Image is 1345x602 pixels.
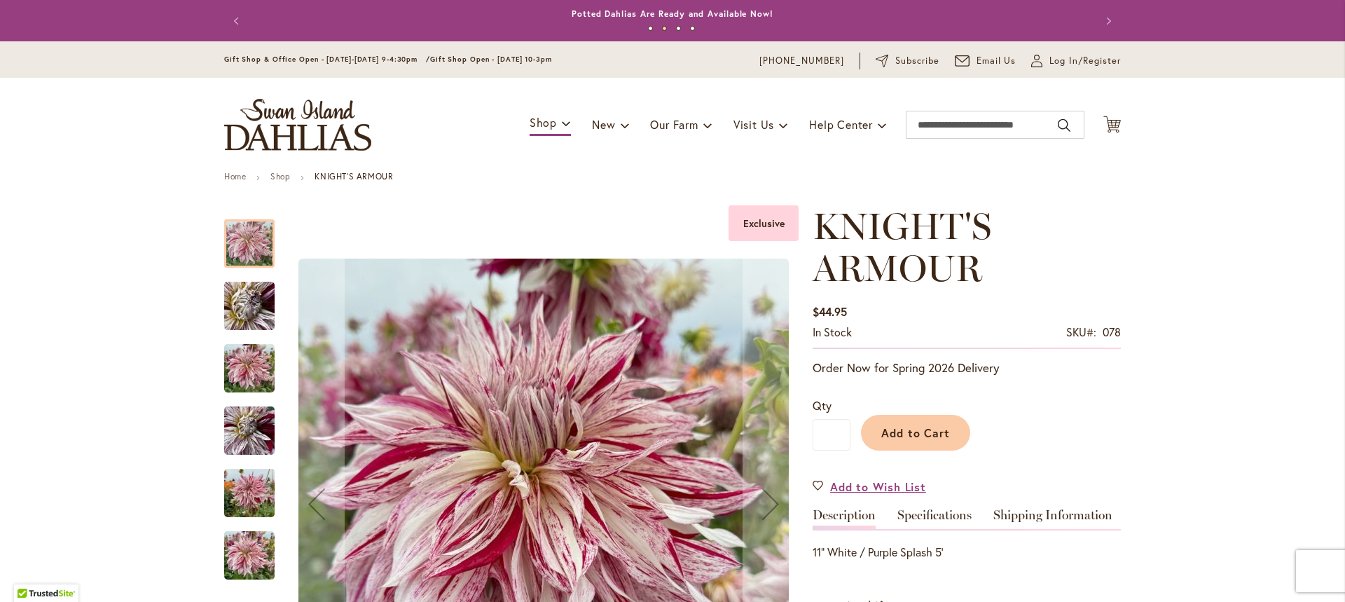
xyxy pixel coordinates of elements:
[813,509,876,529] a: Description
[224,268,289,330] div: KNIGHT'S ARMOUR
[224,392,289,455] div: KNIGHT'S ARMOUR
[1093,7,1121,35] button: Next
[650,117,698,132] span: Our Farm
[993,509,1112,529] a: Shipping Information
[1066,324,1096,339] strong: SKU
[224,330,289,392] div: KNIGHT'S ARMOUR
[759,54,844,68] a: [PHONE_NUMBER]
[813,509,1121,561] div: Detailed Product Info
[224,335,275,402] img: KNIGHT'S ARMOUR
[199,268,300,344] img: KNIGHT'S ARMOUR
[315,171,393,182] strong: KNIGHT'S ARMOUR
[876,54,939,68] a: Subscribe
[733,117,774,132] span: Visit Us
[592,117,615,132] span: New
[430,55,552,64] span: Gift Shop Open - [DATE] 10-3pm
[224,99,371,151] a: store logo
[895,54,939,68] span: Subscribe
[813,304,847,319] span: $44.95
[1103,324,1121,341] div: 078
[813,204,991,290] span: KNIGHT'S ARMOUR
[813,545,1121,561] p: 11" White / Purple Splash 5'
[224,517,275,580] div: KNIGHT'S ARMOUR
[809,117,873,132] span: Help Center
[813,479,926,495] a: Add to Wish List
[830,479,926,495] span: Add to Wish List
[813,398,832,413] span: Qty
[11,552,50,591] iframe: Launch Accessibility Center
[1049,54,1121,68] span: Log In/Register
[1031,54,1121,68] a: Log In/Register
[530,115,557,130] span: Shop
[224,55,430,64] span: Gift Shop & Office Open - [DATE]-[DATE] 9-4:30pm /
[224,7,252,35] button: Previous
[662,26,667,31] button: 2 of 4
[813,324,852,339] span: In stock
[881,425,951,440] span: Add to Cart
[813,360,1121,376] p: Order Now for Spring 2026 Delivery
[861,415,970,451] button: Add to Cart
[813,324,852,341] div: Availability
[977,54,1016,68] span: Email Us
[572,8,773,19] a: Potted Dahlias Are Ready and Available Now!
[224,397,275,465] img: KNIGHT'S ARMOUR
[270,171,290,182] a: Shop
[729,205,799,241] div: Exclusive
[224,171,246,182] a: Home
[224,522,275,589] img: KNIGHT'S ARMOUR
[224,455,289,517] div: KNIGHT'S ARMOUR
[955,54,1016,68] a: Email Us
[648,26,653,31] button: 1 of 4
[690,26,695,31] button: 4 of 4
[224,205,289,268] div: KNIGHTS ARMOUR
[224,460,275,527] img: KNIGHT'S ARMOUR
[676,26,681,31] button: 3 of 4
[897,509,972,529] a: Specifications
